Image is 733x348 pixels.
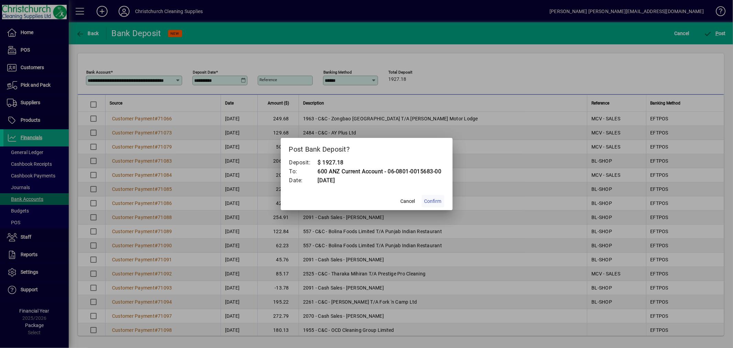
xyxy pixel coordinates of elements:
h2: Post Bank Deposit? [281,138,453,158]
button: Cancel [397,195,419,207]
td: Date: [289,176,318,185]
span: Cancel [401,198,415,205]
button: Confirm [422,195,444,207]
td: [DATE] [318,176,442,185]
td: To: [289,167,318,176]
td: $ 1927.18 [318,158,442,167]
span: Confirm [424,198,442,205]
td: 600 ANZ Current Account - 06-0801-0015683-00 [318,167,442,176]
td: Deposit: [289,158,318,167]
